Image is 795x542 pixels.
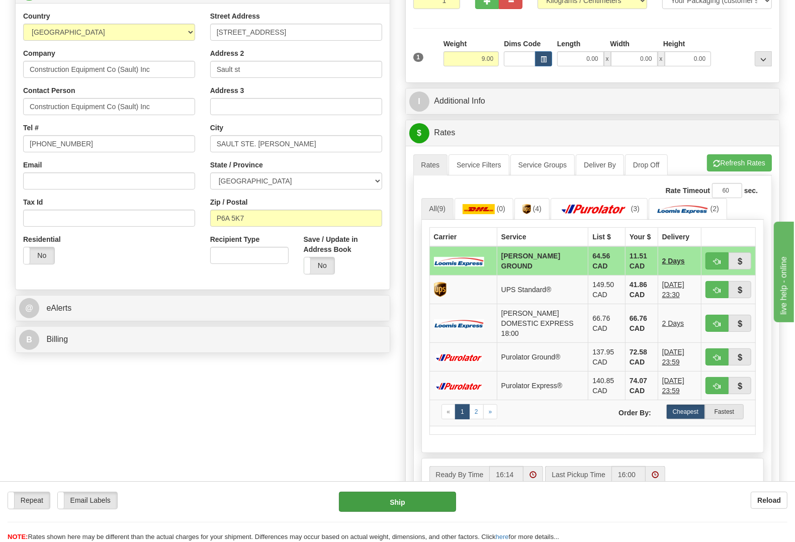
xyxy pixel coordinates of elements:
span: I [409,92,429,112]
span: NOTE: [8,533,28,540]
div: live help - online [8,6,93,18]
th: Your $ [625,228,658,247]
label: Street Address [210,11,260,21]
span: 2 Days [662,280,697,300]
a: 1 [455,404,470,419]
iframe: chat widget [772,220,794,322]
th: Service [497,228,588,247]
a: Service Filters [449,154,509,175]
img: Loomis Express [434,256,484,266]
span: 1 Day [662,347,697,367]
td: Purolator Express® [497,372,588,400]
b: Reload [757,496,781,504]
label: Repeat [8,492,50,508]
label: Email Labels [58,492,117,508]
th: List $ [588,228,626,247]
img: UPS [522,204,531,214]
a: $Rates [409,123,776,143]
label: Width [610,39,630,49]
label: sec. [744,186,758,196]
label: Save / Update in Address Book [304,234,382,254]
td: 137.95 CAD [588,343,626,372]
span: x [658,51,665,66]
span: 2 Days [662,256,685,266]
label: Height [663,39,685,49]
label: Address 2 [210,48,244,58]
a: Next [483,404,498,419]
td: 66.76 CAD [625,304,658,343]
a: 2 [469,404,484,419]
a: All [421,198,454,219]
img: DHL [463,204,495,214]
a: Previous [441,404,456,419]
div: ... [755,51,772,66]
a: B Billing [19,329,386,350]
td: 74.07 CAD [625,372,658,400]
a: Rates [413,154,448,175]
label: State / Province [210,160,263,170]
span: « [447,408,451,415]
img: Purolator [559,204,629,214]
img: Loomis Express [657,204,709,214]
td: 11.51 CAD [625,246,658,276]
span: (2) [711,205,719,213]
th: Delivery [658,228,701,247]
label: Tel # [23,123,39,133]
label: Email [23,160,42,170]
label: No [24,247,54,263]
button: Ship [339,492,456,512]
td: 66.76 CAD [588,304,626,343]
label: No [304,257,335,274]
img: Purolator [434,354,484,361]
a: here [496,533,509,540]
span: (9) [437,205,446,213]
label: Length [557,39,581,49]
label: Residential [23,234,61,244]
a: Drop Off [625,154,668,175]
label: Country [23,11,50,21]
span: x [604,51,611,66]
td: Purolator Ground® [497,343,588,372]
label: Order By: [592,404,659,418]
td: 140.85 CAD [588,372,626,400]
a: IAdditional Info [409,91,776,112]
label: Tax Id [23,197,43,207]
label: Contact Person [23,85,75,96]
td: 72.58 CAD [625,343,658,372]
span: 2 Days [662,318,684,328]
span: 1 [413,53,424,62]
span: (0) [497,205,505,213]
label: Weight [444,39,467,49]
span: eAlerts [46,304,71,312]
span: B [19,330,39,350]
label: Address 3 [210,85,244,96]
button: Refresh Rates [707,154,772,171]
label: City [210,123,223,133]
td: 149.50 CAD [588,276,626,304]
a: @ eAlerts [19,298,386,319]
span: (3) [631,205,640,213]
label: Recipient Type [210,234,260,244]
td: [PERSON_NAME] DOMESTIC EXPRESS 18:00 [497,304,588,343]
img: Purolator [434,383,484,390]
span: $ [409,123,429,143]
span: (4) [533,205,542,213]
span: Billing [46,335,68,343]
label: Dims Code [504,39,541,49]
label: Last Pickup Time [545,466,611,483]
a: Service Groups [510,154,575,175]
td: 64.56 CAD [588,246,626,276]
span: @ [19,298,39,318]
img: UPS [434,282,447,297]
td: UPS Standard® [497,276,588,304]
label: Zip / Postal [210,197,248,207]
a: Deliver By [576,154,624,175]
td: [PERSON_NAME] GROUND [497,246,588,276]
button: Reload [751,492,787,509]
span: 1 Day [662,376,697,396]
label: Rate Timeout [666,186,710,196]
input: Enter a location [210,24,382,41]
th: Carrier [429,228,497,247]
td: 41.86 CAD [625,276,658,304]
label: Cheapest [666,404,705,419]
